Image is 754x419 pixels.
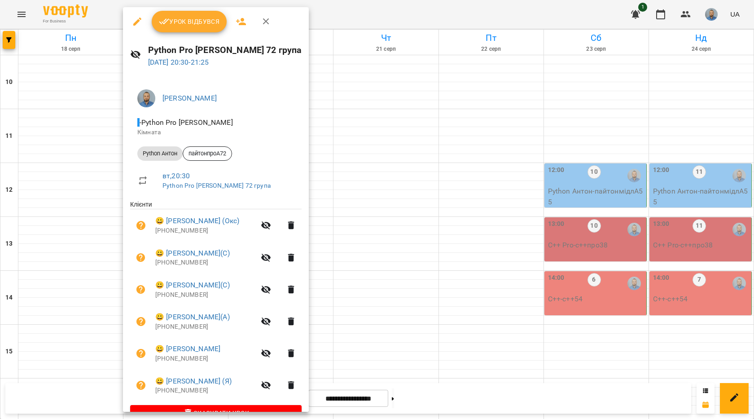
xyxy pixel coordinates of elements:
a: [PERSON_NAME] [162,94,217,102]
span: - Python Pro [PERSON_NAME] [137,118,235,127]
div: пайтонпроА72 [183,146,232,161]
p: [PHONE_NUMBER] [155,354,255,363]
button: Візит ще не сплачено. Додати оплату? [130,279,152,300]
p: [PHONE_NUMBER] [155,226,255,235]
p: [PHONE_NUMBER] [155,322,255,331]
p: [PHONE_NUMBER] [155,386,255,395]
p: [PHONE_NUMBER] [155,258,255,267]
button: Візит ще не сплачено. Додати оплату? [130,311,152,332]
ul: Клієнти [130,200,302,405]
button: Візит ще не сплачено. Додати оплату? [130,247,152,269]
button: Візит ще не сплачено. Додати оплату? [130,343,152,364]
p: [PHONE_NUMBER] [155,291,255,300]
a: 😀 [PERSON_NAME](С) [155,280,230,291]
a: 😀 [PERSON_NAME](С) [155,248,230,259]
span: Урок відбувся [159,16,220,27]
button: Візит ще не сплачено. Додати оплату? [130,215,152,236]
a: 😀 [PERSON_NAME] (Окс) [155,216,239,226]
a: 😀 [PERSON_NAME](А) [155,312,230,322]
button: Візит ще не сплачено. Додати оплату? [130,375,152,396]
span: Скасувати Урок [137,408,294,419]
img: 2a5fecbf94ce3b4251e242cbcf70f9d8.jpg [137,89,155,107]
button: Урок відбувся [152,11,227,32]
a: [DATE] 20:30-21:25 [148,58,209,66]
a: 😀 [PERSON_NAME] (Я) [155,376,232,387]
span: Python Антон [137,150,183,158]
p: Кімната [137,128,294,137]
a: 😀 [PERSON_NAME] [155,344,220,354]
a: Python Pro [PERSON_NAME] 72 група [162,182,271,189]
span: пайтонпроА72 [183,150,232,158]
h6: Python Pro [PERSON_NAME] 72 група [148,43,302,57]
a: вт , 20:30 [162,172,190,180]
